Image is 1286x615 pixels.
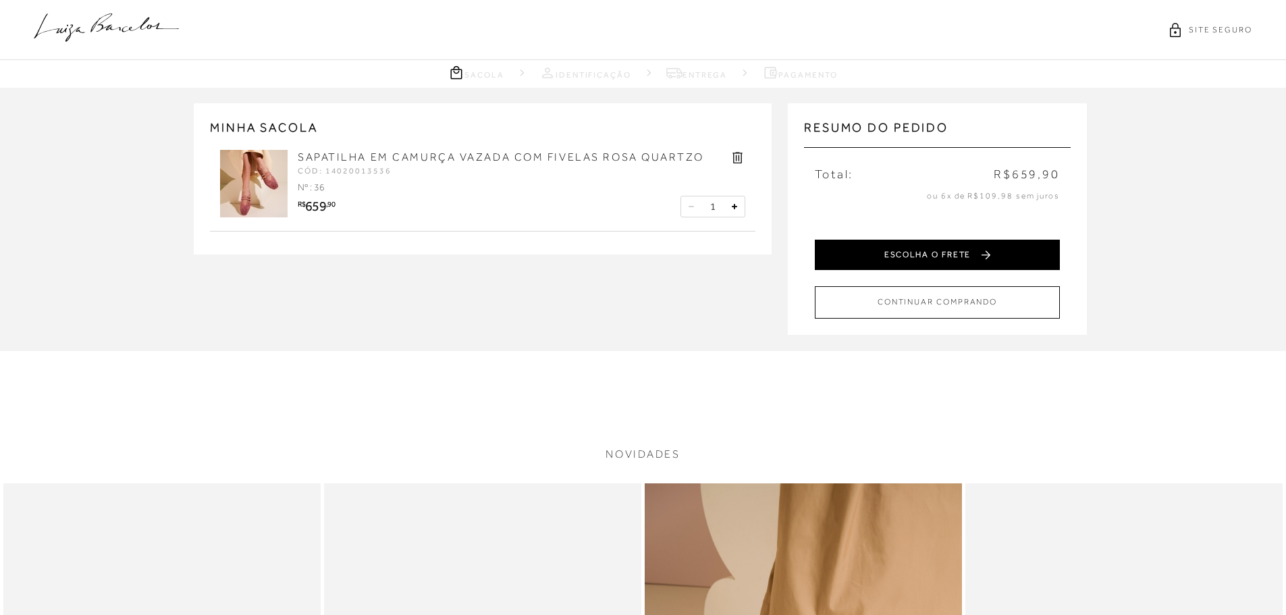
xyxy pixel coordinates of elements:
[815,286,1060,318] button: CONTINUAR COMPRANDO
[220,150,288,217] img: SAPATILHA EM CAMURÇA VAZADA COM FIVELAS ROSA QUARTZO
[1189,24,1252,36] span: SITE SEGURO
[815,166,853,183] span: Total:
[815,240,1060,270] button: ESCOLHA O FRETE
[539,64,631,81] a: Identificação
[298,151,703,163] a: SAPATILHA EM CAMURÇA VAZADA COM FIVELAS ROSA QUARTZO
[210,119,755,136] h2: MINHA SACOLA
[804,119,1071,148] h3: Resumo do pedido
[666,64,727,81] a: Entrega
[298,166,392,176] span: CÓD: 14020013536
[762,64,837,81] a: Pagamento
[710,200,716,213] span: 1
[994,166,1060,183] span: R$659,90
[815,190,1060,202] p: ou 6x de R$109,98 sem juros
[298,182,325,192] span: Nº : 36
[448,64,504,81] a: Sacola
